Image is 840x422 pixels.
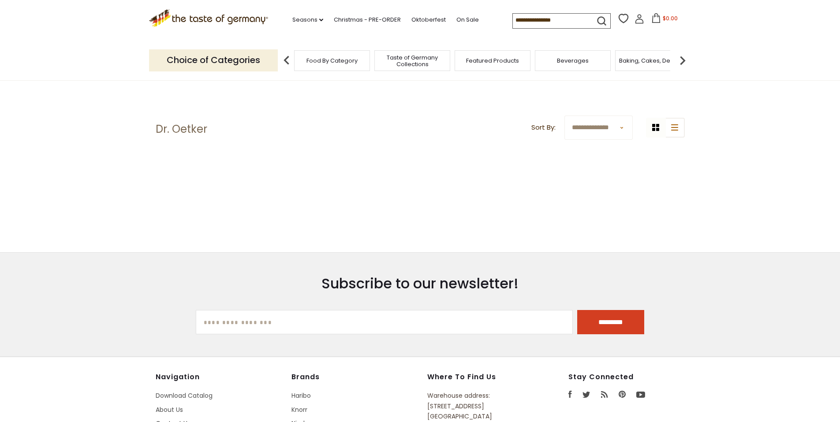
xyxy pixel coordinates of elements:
h4: Brands [291,373,418,381]
a: Baking, Cakes, Desserts [619,57,687,64]
h4: Stay Connected [568,373,685,381]
button: $0.00 [646,13,683,26]
h4: Where to find us [427,373,528,381]
h1: Dr. Oetker [156,123,207,136]
h4: Navigation [156,373,283,381]
label: Sort By: [531,122,556,133]
a: About Us [156,405,183,414]
a: Seasons [292,15,323,25]
img: previous arrow [278,52,295,69]
a: Download Catalog [156,391,213,400]
a: Christmas - PRE-ORDER [334,15,401,25]
a: Oktoberfest [411,15,446,25]
h3: Subscribe to our newsletter! [196,275,645,292]
a: On Sale [456,15,479,25]
img: next arrow [674,52,691,69]
a: Beverages [557,57,589,64]
a: Taste of Germany Collections [377,54,448,67]
a: Food By Category [306,57,358,64]
a: Haribo [291,391,311,400]
p: Warehouse address: [STREET_ADDRESS] [GEOGRAPHIC_DATA] [427,391,528,422]
a: Featured Products [466,57,519,64]
a: Knorr [291,405,307,414]
p: Choice of Categories [149,49,278,71]
span: $0.00 [663,15,678,22]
